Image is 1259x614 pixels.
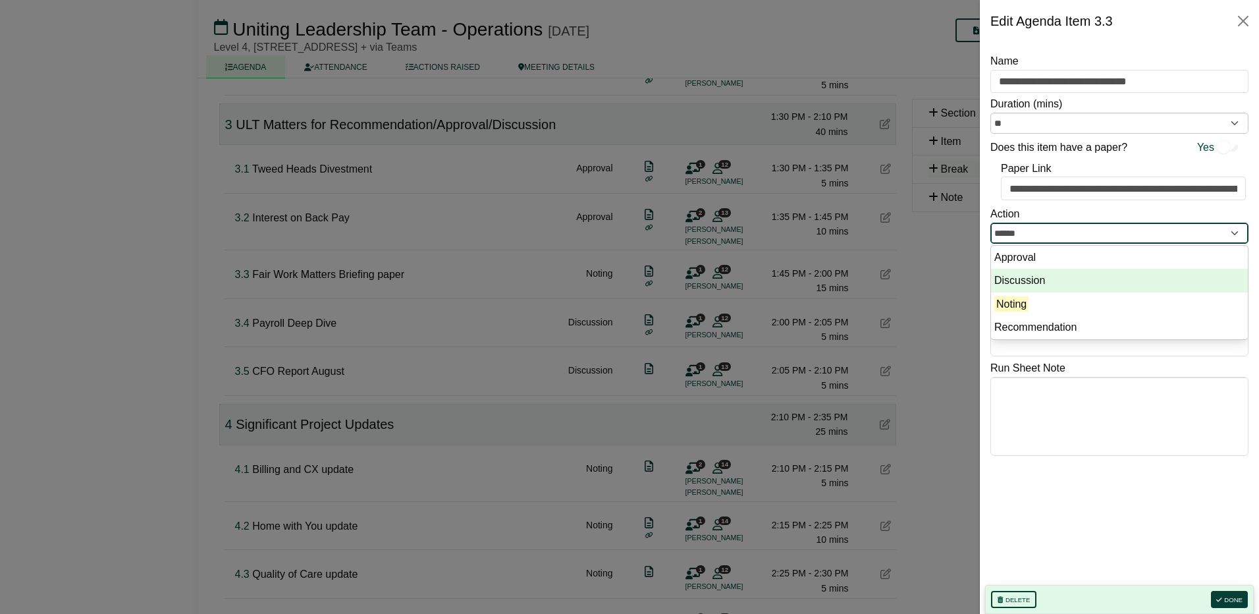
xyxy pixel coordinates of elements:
div: Edit Agenda Item 3.3 [990,11,1113,32]
li: Recommendation [991,316,1248,339]
button: Close [1233,11,1254,32]
button: Delete [991,591,1036,608]
mark: Noting [994,296,1029,312]
label: Duration (mins) [990,96,1062,113]
li: Approval [991,246,1248,269]
label: Action [990,206,1019,223]
label: Run Sheet Note [990,360,1065,377]
label: Does this item have a paper? [990,139,1127,156]
label: Name [990,53,1019,70]
label: Paper Link [1001,160,1052,177]
li: Discussion [991,269,1248,293]
button: Done [1211,591,1248,608]
span: Yes [1197,139,1214,156]
li: Noting [991,293,1248,316]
